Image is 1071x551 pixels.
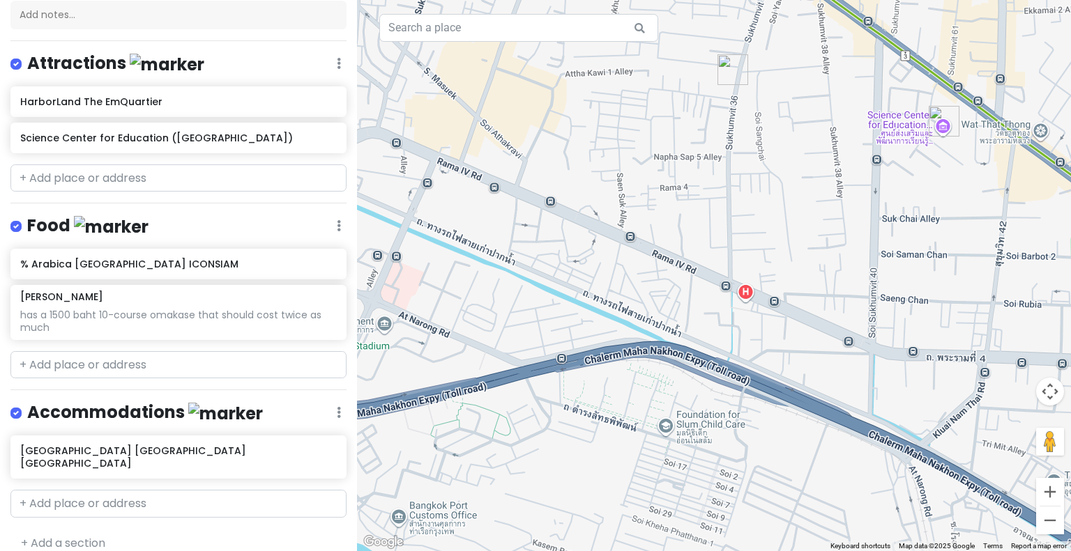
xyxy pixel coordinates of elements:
h4: Accommodations [27,401,263,424]
button: Drag Pegman onto the map to open Street View [1036,428,1064,456]
button: Zoom out [1036,506,1064,534]
button: Keyboard shortcuts [830,541,890,551]
div: has a 1500 baht 10-course omakase that should cost twice as much [20,309,336,334]
h6: [GEOGRAPHIC_DATA] [GEOGRAPHIC_DATA] [GEOGRAPHIC_DATA] [20,444,336,469]
input: + Add place or address [10,351,347,379]
img: Google [360,533,407,551]
h6: % Arabica [GEOGRAPHIC_DATA] ICONSIAM [20,258,336,270]
h6: HarborLand The EmQuartier [20,95,336,108]
img: marker [74,216,149,238]
div: Add notes... [10,1,347,30]
h6: Science Center for Education ([GEOGRAPHIC_DATA]) [20,132,336,144]
input: + Add place or address [10,164,347,192]
img: marker [188,403,263,424]
button: Zoom in [1036,478,1064,506]
h4: Food [27,215,149,238]
div: Oakwood Studios Sukhumvit Bangkok [717,54,748,85]
h4: Attractions [27,52,204,75]
a: + Add a section [21,535,105,551]
input: Search a place [379,14,658,42]
input: + Add place or address [10,490,347,518]
a: Open this area in Google Maps (opens a new window) [360,533,407,551]
span: Map data ©2025 Google [899,542,975,550]
h6: [PERSON_NAME] [20,290,103,303]
a: Terms (opens in new tab) [983,542,1003,550]
a: Report a map error [1011,542,1067,550]
div: Science Center for Education (Planetarium Bangkok) [929,106,959,137]
img: marker [130,54,204,75]
button: Map camera controls [1036,378,1064,405]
